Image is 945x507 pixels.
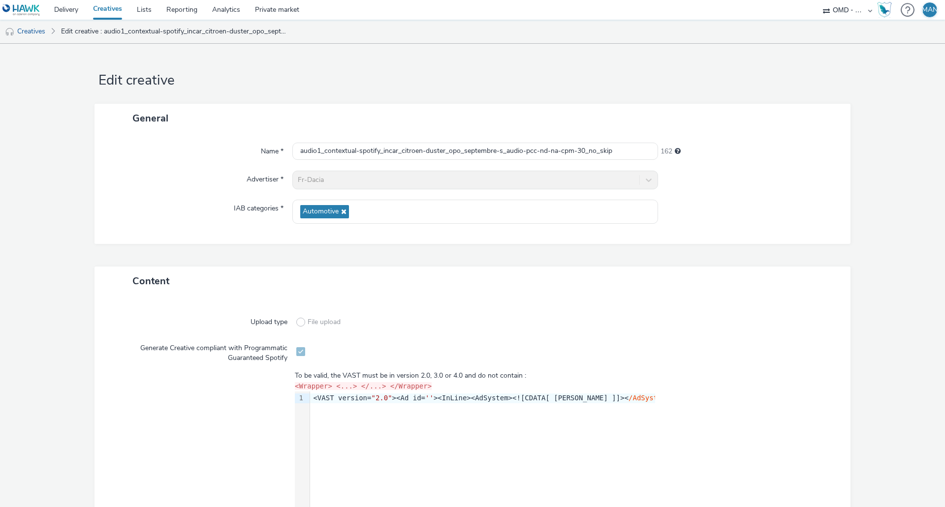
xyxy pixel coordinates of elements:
[295,371,655,381] div: To be valid, the VAST must be in version 2.0, 3.0 or 4.0 and do not contain :
[247,313,291,327] label: Upload type
[5,27,15,37] img: audio
[877,2,892,18] img: Hawk Academy
[308,317,341,327] span: File upload
[2,4,40,16] img: undefined Logo
[303,208,339,216] span: Automotive
[56,20,292,43] a: Edit creative : audio1_contextual-spotify_incar_citroen-duster_opo_septembre-s_audio-pcc-nd-na-cp...
[94,71,850,90] h1: Edit creative
[425,394,434,402] span: ''
[877,2,896,18] a: Hawk Academy
[132,274,169,288] span: Content
[922,2,938,17] div: MAN
[371,394,392,402] span: "2.0"
[295,382,432,390] code: <Wrapper> <...> </...> </Wrapper>
[629,394,811,402] span: /AdSystem><AdTitle><![CDATA[ Test_Hawk ]]></
[295,393,305,403] div: 1
[112,339,291,363] label: Generate Creative compliant with Programmatic Guaranteed Spotify
[132,112,168,125] span: General
[230,200,287,213] label: IAB categories *
[292,143,658,160] input: Name
[257,143,287,156] label: Name *
[243,171,287,184] label: Advertiser *
[661,147,672,156] span: 162
[675,147,681,156] div: Maximum 255 characters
